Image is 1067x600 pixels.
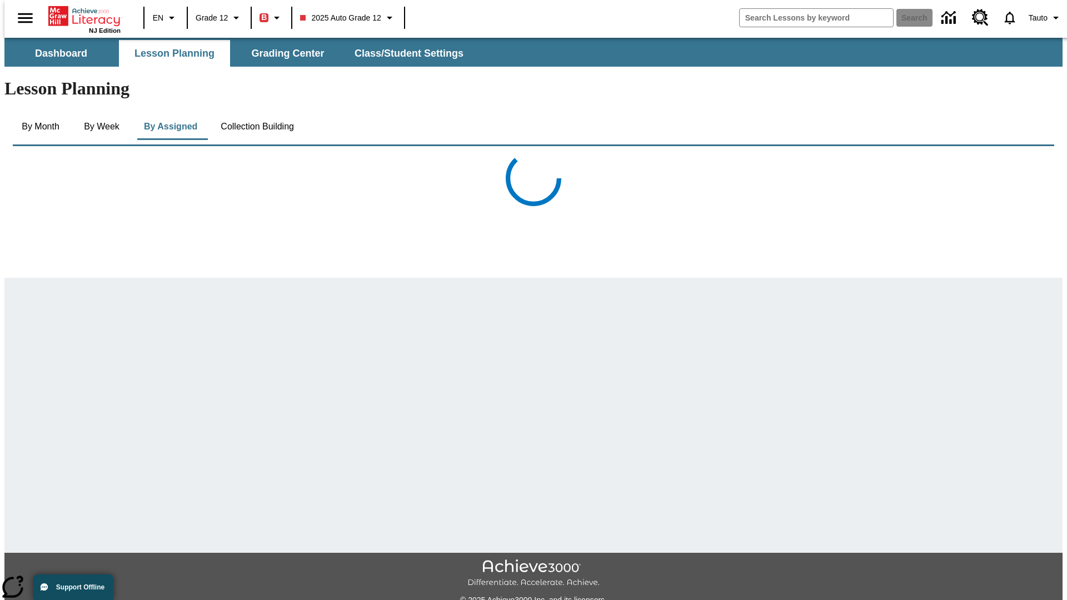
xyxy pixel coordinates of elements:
[135,113,206,140] button: By Assigned
[232,40,343,67] button: Grading Center
[251,47,324,60] span: Grading Center
[191,8,247,28] button: Grade: Grade 12, Select a grade
[74,113,129,140] button: By Week
[935,3,965,33] a: Data Center
[300,12,381,24] span: 2025 Auto Grade 12
[4,38,1063,67] div: SubNavbar
[4,78,1063,99] h1: Lesson Planning
[56,583,104,591] span: Support Offline
[48,4,121,34] div: Home
[355,47,463,60] span: Class/Student Settings
[212,113,303,140] button: Collection Building
[965,3,995,33] a: Resource Center, Will open in new tab
[6,40,117,67] button: Dashboard
[1024,8,1067,28] button: Profile/Settings
[134,47,215,60] span: Lesson Planning
[995,3,1024,32] a: Notifications
[740,9,893,27] input: search field
[89,27,121,34] span: NJ Edition
[4,40,473,67] div: SubNavbar
[467,559,600,588] img: Achieve3000 Differentiate Accelerate Achieve
[33,574,113,600] button: Support Offline
[196,12,228,24] span: Grade 12
[119,40,230,67] button: Lesson Planning
[35,47,87,60] span: Dashboard
[148,8,183,28] button: Language: EN, Select a language
[153,12,163,24] span: EN
[13,113,68,140] button: By Month
[255,8,288,28] button: Boost Class color is red. Change class color
[261,11,267,24] span: B
[9,2,42,34] button: Open side menu
[296,8,400,28] button: Class: 2025 Auto Grade 12, Select your class
[1029,12,1048,24] span: Tauto
[48,5,121,27] a: Home
[346,40,472,67] button: Class/Student Settings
